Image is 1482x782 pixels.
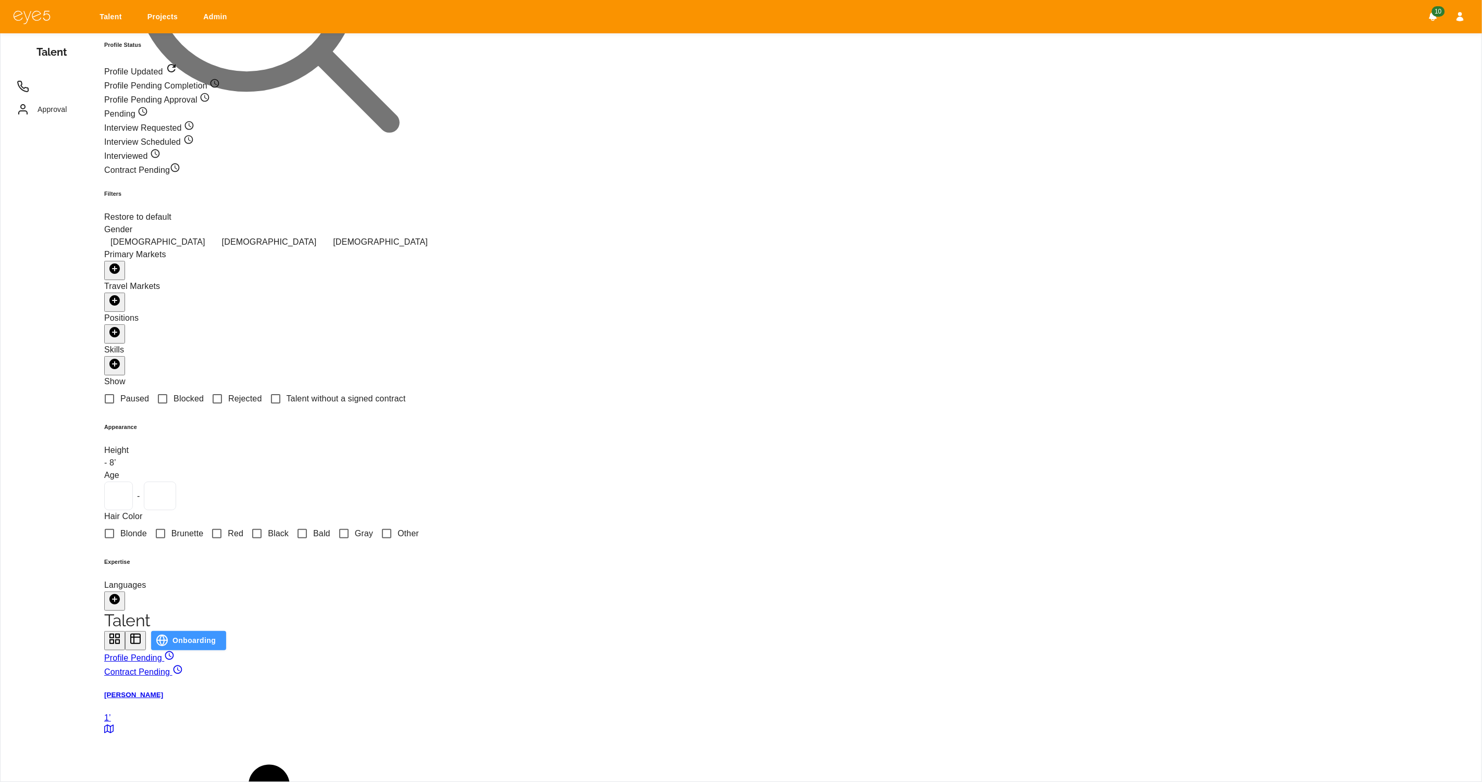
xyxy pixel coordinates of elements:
[104,558,434,566] h6: Expertise
[216,236,323,248] div: [DEMOGRAPHIC_DATA]
[13,9,51,24] img: eye5
[151,631,226,650] button: Onboarding
[104,236,212,248] div: [DEMOGRAPHIC_DATA]
[104,95,210,104] span: Profile Pending Approval
[228,393,262,405] span: Rejected
[104,212,171,221] a: Restore to default
[8,76,96,97] a: Profiles
[104,591,125,611] button: Add Languages
[104,81,220,90] span: Profile Pending Completion
[104,106,434,120] div: Pending
[174,393,204,405] span: Blocked
[398,527,419,540] span: Other
[1424,7,1442,26] button: Notifications
[93,7,132,27] a: Talent
[228,527,243,540] span: Red
[104,123,194,132] span: Interview Requested
[141,7,188,27] a: Projects
[104,190,434,198] h6: Filters
[120,527,147,540] span: Blonde
[104,223,434,236] p: Gender
[38,80,88,93] span: Profiles
[38,103,88,116] span: Approval
[196,7,238,27] a: Admin
[104,162,434,176] div: Contract Pending
[104,312,434,324] p: Positions
[327,237,434,246] span: [DEMOGRAPHIC_DATA]
[104,344,434,356] p: Skills
[8,99,96,120] a: Approval
[104,611,434,630] h1: Talent
[104,92,434,106] div: Profile Pending Approval
[104,510,434,523] p: Hair Color
[104,444,434,457] p: Height
[104,423,434,431] h6: Appearance
[137,490,140,502] span: -
[355,527,373,540] span: Gray
[104,41,434,49] h6: Profile Status
[104,457,434,469] p: - 8’
[104,109,148,118] span: Pending
[104,690,434,700] h5: [PERSON_NAME]
[104,280,434,293] p: Travel Markets
[104,62,434,78] div: Profile Updated
[36,46,67,62] h3: Talent
[104,261,125,280] button: Add Markets
[104,137,194,146] span: Interview Scheduled
[104,712,434,724] p: 1’
[104,293,125,312] button: Add Secondary Markets
[104,67,178,76] span: Profile Updated
[104,356,125,375] button: Add Skills
[104,152,160,160] span: Interviewed
[104,631,146,650] div: view
[104,469,434,482] p: Age
[104,631,125,650] button: grid
[104,653,175,662] span: Profile Pending
[104,248,434,261] p: Primary Markets
[120,393,149,405] span: Paused
[171,527,204,540] span: Brunette
[104,148,434,162] div: Interviewed
[287,393,406,405] span: Talent without a signed contract
[104,120,434,134] div: Interview Requested
[268,527,289,540] span: Black
[104,579,434,591] p: Languages
[104,166,180,174] span: Contract Pending
[104,375,434,388] p: Show
[104,78,434,92] div: Profile Pending Completion
[104,237,212,246] span: [DEMOGRAPHIC_DATA]
[313,527,330,540] span: Bald
[125,631,146,650] button: table
[1431,6,1444,17] span: 10
[104,324,125,344] button: Add Positions
[104,667,183,676] span: Contract Pending
[327,236,434,248] div: [DEMOGRAPHIC_DATA]
[216,237,323,246] span: [DEMOGRAPHIC_DATA]
[104,134,434,148] div: Interview Scheduled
